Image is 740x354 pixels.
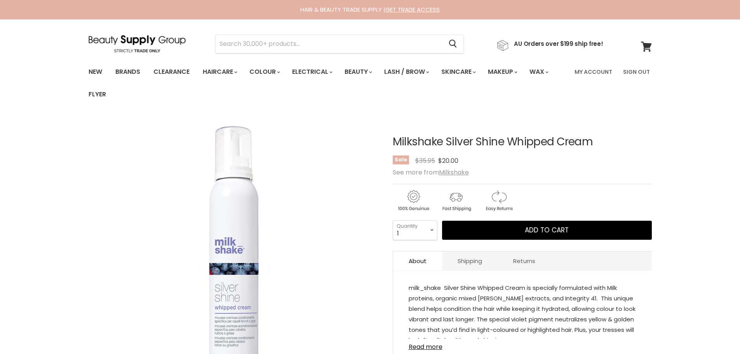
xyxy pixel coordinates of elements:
a: Beauty [339,64,377,80]
a: Sign Out [618,64,655,80]
button: Search [443,35,463,53]
a: Colour [244,64,285,80]
span: See more from [393,168,469,177]
img: shipping.gif [435,189,477,213]
form: Product [215,35,464,53]
span: $35.95 [415,156,435,165]
span: Add to cart [525,225,569,235]
p: milk_shake Silver Shine Whipped Cream is specially formulated with Milk proteins, organic mixed [... [409,283,636,347]
a: My Account [570,64,617,80]
ul: Main menu [83,61,570,106]
a: GET TRADE ACCESS [385,5,440,14]
a: Wax [524,64,553,80]
a: Skincare [435,64,481,80]
button: Add to cart [442,221,652,240]
a: Milkshake [439,168,469,177]
a: Makeup [482,64,522,80]
img: genuine.gif [393,189,434,213]
a: Clearance [148,64,195,80]
span: Sale [393,155,409,164]
a: Brands [110,64,146,80]
select: Quantity [393,220,437,240]
span: $20.00 [438,156,458,165]
input: Search [216,35,443,53]
a: Returns [498,251,551,270]
a: Shipping [442,251,498,270]
a: New [83,64,108,80]
img: returns.gif [478,189,519,213]
a: Haircare [197,64,242,80]
nav: Main [79,61,662,106]
a: Flyer [83,86,112,103]
div: HAIR & BEAUTY TRADE SUPPLY | [79,6,662,14]
a: Lash / Brow [378,64,434,80]
iframe: Gorgias live chat messenger [701,317,732,346]
a: Read more [409,339,636,351]
h1: Milkshake Silver Shine Whipped Cream [393,136,652,148]
a: About [393,251,442,270]
a: Electrical [286,64,337,80]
